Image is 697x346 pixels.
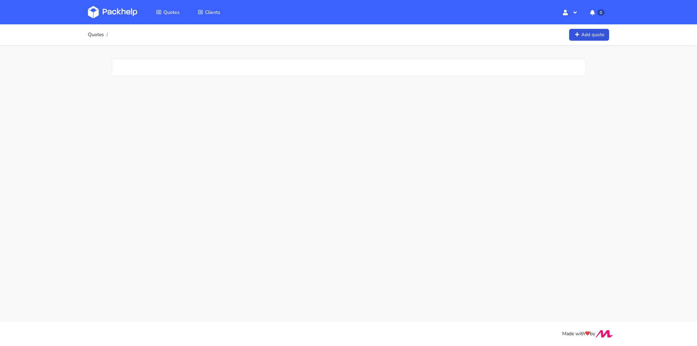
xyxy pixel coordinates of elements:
[88,6,137,18] img: Dashboard
[569,29,609,41] a: Add quote
[163,9,180,16] span: Quotes
[88,32,104,38] a: Quotes
[88,28,110,42] nav: breadcrumb
[205,9,220,16] span: Clients
[595,330,613,338] img: Move Closer
[584,6,609,18] button: 0
[148,6,188,18] a: Quotes
[79,330,618,338] div: Made with by
[597,9,605,16] span: 0
[189,6,229,18] a: Clients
